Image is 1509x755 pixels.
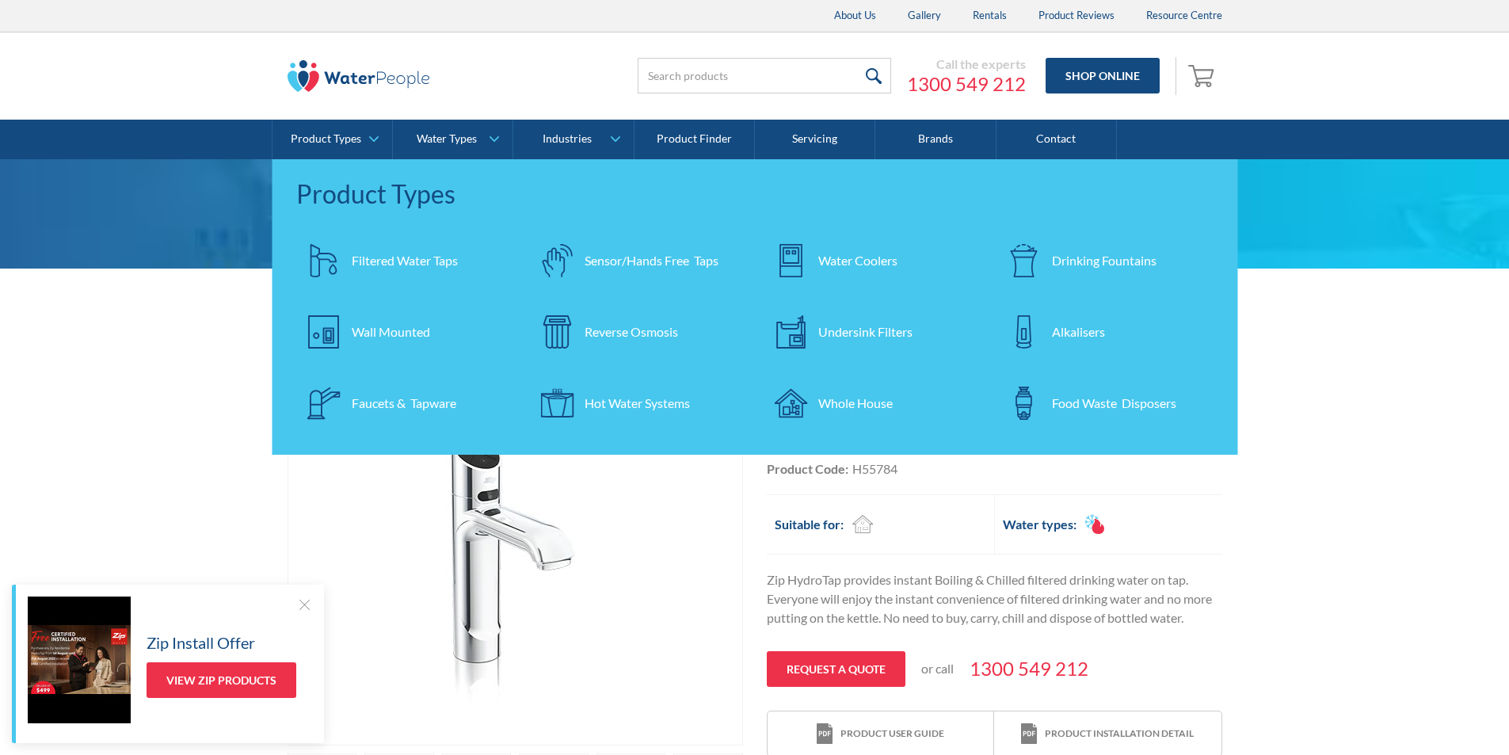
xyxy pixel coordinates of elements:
[1052,322,1105,341] div: Alkalisers
[291,132,361,146] div: Product Types
[1184,57,1222,95] a: Open empty cart
[1052,251,1157,270] div: Drinking Fountains
[767,461,848,476] strong: Product Code:
[775,515,844,534] h2: Suitable for:
[907,72,1026,96] a: 1300 549 212
[1188,63,1218,88] img: shopping cart
[996,304,1214,360] a: Alkalisers
[638,58,891,93] input: Search products
[417,132,477,146] div: Water Types
[840,726,944,741] div: Product user guide
[585,322,678,341] div: Reverse Osmosis
[296,233,514,288] a: Filtered Water Taps
[818,322,913,341] div: Undersink Filters
[996,376,1214,431] a: Food Waste Disposers
[1351,676,1509,755] iframe: podium webchat widget bubble
[585,251,718,270] div: Sensor/Hands Free Taps
[907,56,1026,72] div: Call the experts
[529,233,747,288] a: Sensor/Hands Free Taps
[513,120,633,159] a: Industries
[763,376,981,431] a: Whole House
[767,570,1222,627] p: Zip HydroTap provides instant Boiling & Chilled filtered drinking water on tap. Everyone will enj...
[296,304,514,360] a: Wall Mounted
[352,394,456,413] div: Faucets & Tapware
[352,251,458,270] div: Filtered Water Taps
[529,376,747,431] a: Hot Water Systems
[1046,58,1160,93] a: Shop Online
[352,322,430,341] div: Wall Mounted
[875,120,996,159] a: Brands
[358,360,673,745] img: Zip Hydrotap G5 Classic Plus Boiling & Chilled (Residential)
[1052,394,1176,413] div: Food Waste Disposers
[543,132,592,146] div: Industries
[28,597,131,723] img: Zip Install Offer
[763,304,981,360] a: Undersink Filters
[852,459,897,479] div: H55784
[755,120,875,159] a: Servicing
[996,233,1214,288] a: Drinking Fountains
[272,159,1238,455] nav: Product Types
[296,376,514,431] a: Faucets & Tapware
[818,251,897,270] div: Water Coolers
[1045,726,1194,741] div: Product installation detail
[763,233,981,288] a: Water Coolers
[529,304,747,360] a: Reverse Osmosis
[147,662,296,698] a: View Zip Products
[393,120,513,159] a: Water Types
[634,120,755,159] a: Product Finder
[272,120,392,159] a: Product Types
[585,394,690,413] div: Hot Water Systems
[1021,723,1037,745] img: print icon
[1003,515,1076,534] h2: Water types:
[288,60,430,92] img: The Water People
[767,651,905,687] a: Request a quote
[147,631,255,654] h5: Zip Install Offer
[921,659,954,678] p: or call
[996,120,1117,159] a: Contact
[288,360,743,745] a: open lightbox
[1240,505,1509,696] iframe: podium webchat widget prompt
[818,394,893,413] div: Whole House
[817,723,833,745] img: print icon
[296,175,1214,213] div: Product Types
[970,654,1088,683] a: 1300 549 212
